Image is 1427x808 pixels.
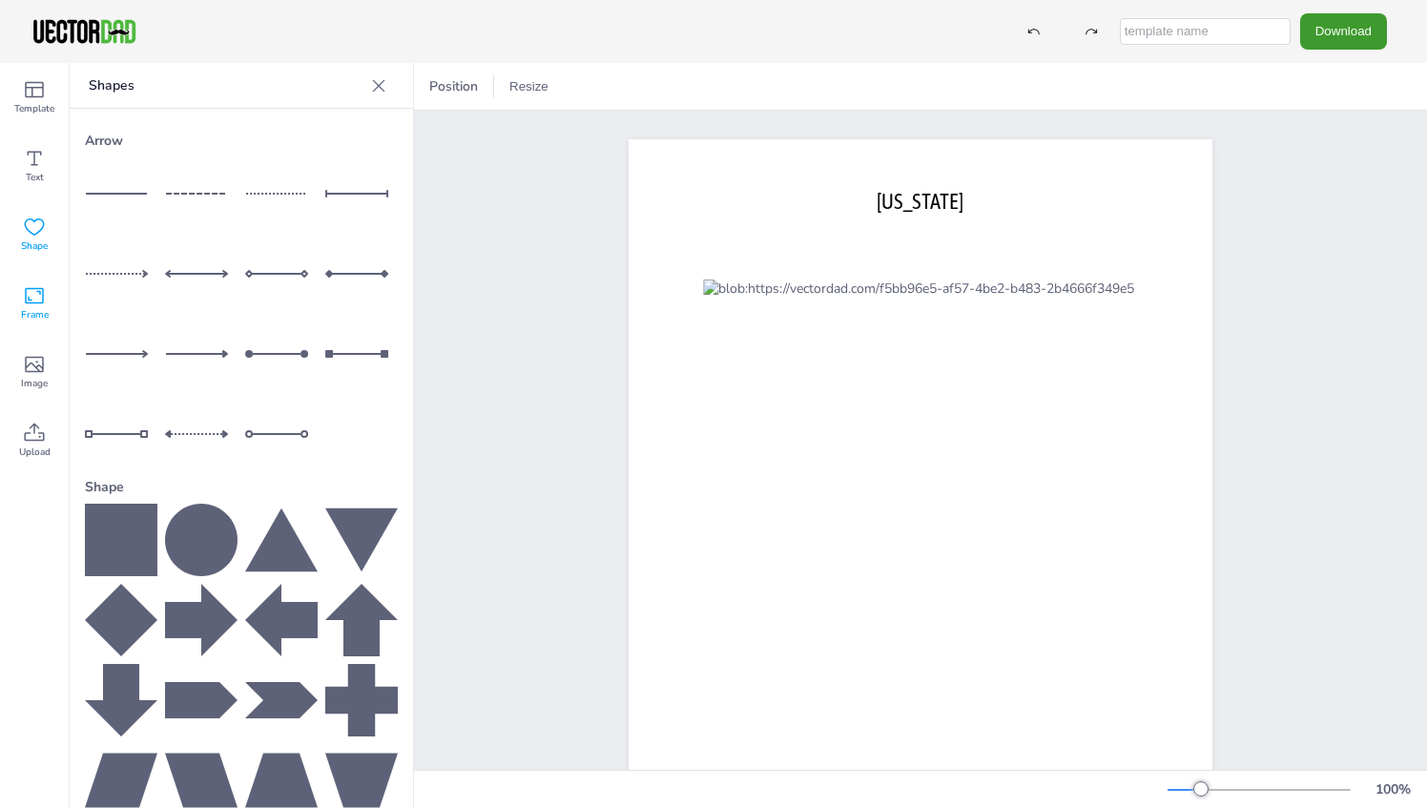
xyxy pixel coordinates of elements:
span: Template [14,101,54,116]
span: Frame [21,307,49,322]
div: Arrow [85,124,398,157]
button: Download [1300,13,1387,49]
div: Shape [85,470,398,504]
span: [US_STATE] [877,189,963,214]
p: Shapes [89,63,363,109]
span: Upload [19,445,51,460]
span: Position [425,77,482,95]
button: Resize [502,72,556,102]
span: Text [26,170,44,185]
span: Image [21,376,48,391]
div: 100 % [1370,780,1416,798]
span: Shape [21,238,48,254]
img: VectorDad-1.png [31,17,138,46]
input: template name [1120,18,1291,45]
